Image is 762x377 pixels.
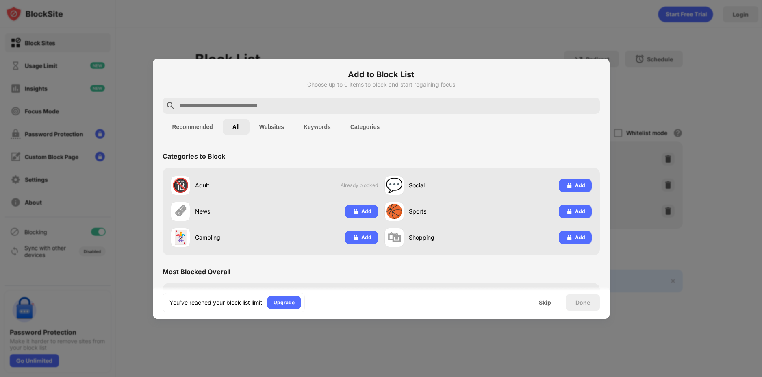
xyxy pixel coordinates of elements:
[409,207,488,216] div: Sports
[409,181,488,190] div: Social
[172,229,189,246] div: 🃏
[387,229,401,246] div: 🛍
[169,299,262,307] div: You’ve reached your block list limit
[223,119,250,135] button: All
[386,177,403,194] div: 💬
[163,81,600,88] div: Choose up to 0 items to block and start regaining focus
[163,68,600,81] h6: Add to Block List
[163,152,225,160] div: Categories to Block
[195,233,274,242] div: Gambling
[409,233,488,242] div: Shopping
[341,182,378,188] span: Already blocked
[195,181,274,190] div: Adult
[166,101,176,111] img: search.svg
[163,119,223,135] button: Recommended
[361,207,371,216] div: Add
[361,233,371,242] div: Add
[575,181,585,190] div: Add
[575,299,590,306] div: Done
[274,299,295,307] div: Upgrade
[294,119,341,135] button: Keywords
[172,177,189,194] div: 🔞
[539,299,551,306] div: Skip
[163,268,230,276] div: Most Blocked Overall
[195,207,274,216] div: News
[386,203,403,220] div: 🏀
[341,119,389,135] button: Categories
[575,207,585,216] div: Add
[575,233,585,242] div: Add
[250,119,294,135] button: Websites
[174,203,187,220] div: 🗞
